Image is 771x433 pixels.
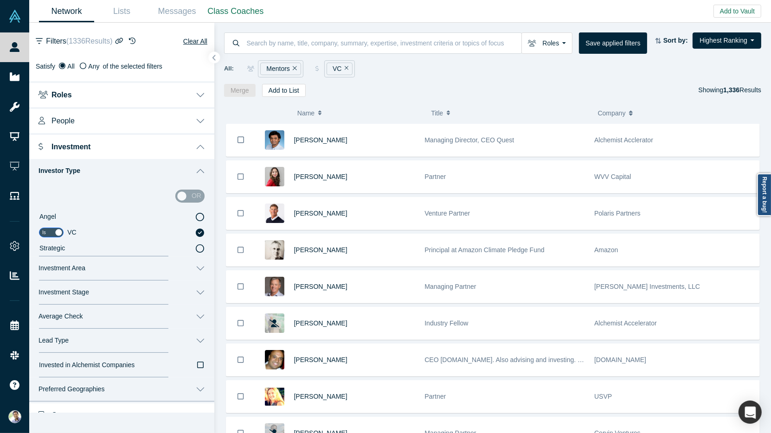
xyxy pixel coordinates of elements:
img: Gnani Palanikumar's Profile Image [265,130,284,150]
button: Investment Area [29,256,214,280]
button: Clear All [183,36,208,47]
div: VC [327,63,353,75]
span: All [67,63,75,70]
button: Roles [29,81,214,107]
button: Add to List [262,84,306,97]
img: Alchemist Vault Logo [8,10,21,23]
button: Name [297,103,421,123]
span: All: [224,64,234,73]
span: Managing Director, CEO Quest [424,136,514,144]
strong: Sort by: [663,37,688,44]
button: Add to Vault [713,5,761,18]
button: Roles [521,32,572,54]
button: Bookmark [226,307,255,339]
span: Strategic [39,244,65,252]
div: Mentors [260,63,301,75]
img: Nick Ellis's Profile Image [265,240,284,260]
a: Messages [149,0,205,22]
a: [PERSON_NAME] [294,283,347,290]
button: Company [598,103,755,123]
span: Company [51,411,83,420]
a: Report a bug! [757,173,771,216]
span: [DOMAIN_NAME] [594,356,646,363]
span: Roles [51,90,72,99]
a: [PERSON_NAME] [294,319,347,327]
a: [PERSON_NAME] [294,356,347,363]
a: [PERSON_NAME] [294,393,347,400]
span: Results [723,86,761,94]
div: Satisfy of the selected filters [36,62,208,71]
img: Danielle D'Agostaro's Profile Image [265,167,284,186]
button: Bookmark [226,161,255,193]
input: Search by name, title, company, summary, expertise, investment criteria or topics of focus [246,32,522,54]
img: Ben Cherian's Profile Image [265,350,284,369]
a: Class Coaches [205,0,267,22]
span: Preferred Geographies [39,385,104,393]
button: Merge [224,84,256,97]
span: Investment Area [39,264,85,272]
span: WVV Capital [594,173,631,180]
button: Preferred Geographies [29,377,214,401]
span: Invested in Alchemist Companies [39,360,135,370]
button: Lead Type [29,329,214,353]
button: Bookmark [226,271,255,303]
span: Lead Type [39,337,69,344]
img: Steve King's Profile Image [265,277,284,296]
span: Venture Partner [424,210,470,217]
span: Filters [46,36,112,47]
span: Amazon [594,246,618,254]
img: Dafina Toncheva's Profile Image [265,387,284,406]
span: Alchemist Accelerator [594,319,657,327]
button: Remove Filter [342,64,349,74]
span: Average Check [39,312,83,320]
span: Partner [424,173,446,180]
span: Angel [39,213,56,220]
span: Managing Partner [424,283,476,290]
span: Investment [51,142,90,151]
button: Title [431,103,588,123]
button: Investment Stage [29,280,214,305]
a: [PERSON_NAME] [294,136,347,144]
span: People [51,116,75,125]
button: People [29,107,214,133]
div: Showing [699,84,761,97]
a: [PERSON_NAME] [294,210,347,217]
button: Bookmark [226,234,255,266]
strong: 1,336 [723,86,739,94]
span: VC [67,229,76,236]
span: Investor Type [39,167,80,175]
span: Industry Fellow [424,319,468,327]
span: USVP [594,393,612,400]
span: Investment Stage [39,288,89,296]
button: Bookmark [226,381,255,413]
button: Save applied filters [579,32,647,54]
button: Company [29,401,214,427]
span: ( 1336 Results) [66,37,113,45]
span: Principal at Amazon Climate Pledge Fund [424,246,544,254]
button: Remove Filter [290,64,297,74]
span: Polaris Partners [594,210,641,217]
span: Company [598,103,626,123]
a: Lists [94,0,149,22]
button: Highest Ranking [693,32,761,49]
a: [PERSON_NAME] [294,246,347,254]
button: Bookmark [226,197,255,229]
span: [PERSON_NAME] Investments, LLC [594,283,700,290]
span: Name [297,103,315,123]
button: Average Check [29,305,214,329]
span: Partner [424,393,446,400]
span: Any [88,63,99,70]
a: Network [39,0,94,22]
button: Invested in Alchemist Companies [29,353,214,377]
button: Bookmark [226,124,255,156]
button: Investment [29,133,214,159]
a: [PERSON_NAME] [294,173,347,180]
